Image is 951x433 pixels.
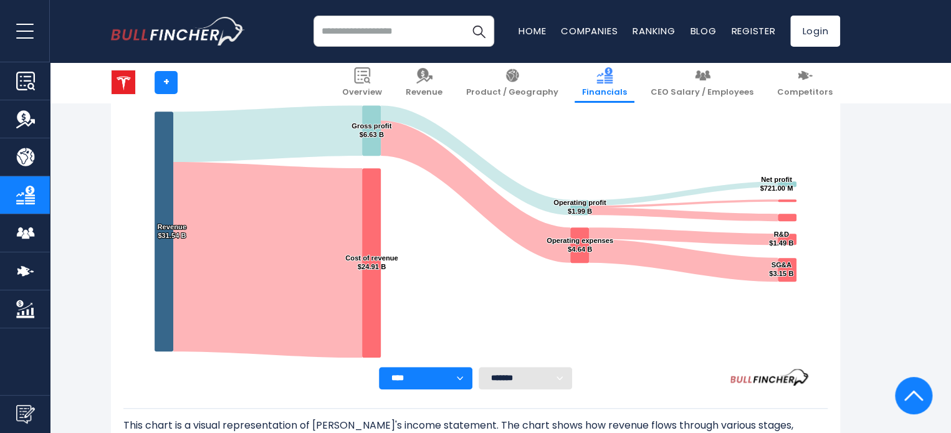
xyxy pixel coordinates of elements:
span: Financials [582,87,627,98]
text: Operating profit $1.99 B [553,199,606,215]
text: Revenue $31.54 B [157,223,186,239]
a: Blog [690,24,716,37]
a: Companies [561,24,618,37]
text: Gross profit $6.63 B [351,122,391,138]
a: Ranking [633,24,675,37]
a: Revenue [398,62,450,103]
a: CEO Salary / Employees [643,62,761,103]
span: Product / Geography [466,87,558,98]
text: SG&A $3.15 B [769,261,793,277]
a: Go to homepage [111,17,245,45]
a: Product / Geography [459,62,566,103]
text: R&D $1.49 B [769,231,793,247]
span: Revenue [406,87,442,98]
span: Overview [342,87,382,98]
a: Register [731,24,775,37]
a: Competitors [770,62,840,103]
button: Search [463,16,494,47]
a: Financials [575,62,634,103]
img: TSLA logo [112,70,135,94]
span: CEO Salary / Employees [651,87,753,98]
a: Home [519,24,546,37]
a: Login [790,16,840,47]
text: Operating expenses $4.64 B [547,237,613,253]
a: Overview [335,62,389,103]
text: Net profit $721.00 M [760,176,793,192]
text: Cost of revenue $24.91 B [345,254,398,270]
a: + [155,71,178,94]
svg: Tesla's Income Statement Analysis: Revenue to Profit Breakdown [123,55,828,367]
span: Competitors [777,87,833,98]
img: bullfincher logo [111,17,245,45]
